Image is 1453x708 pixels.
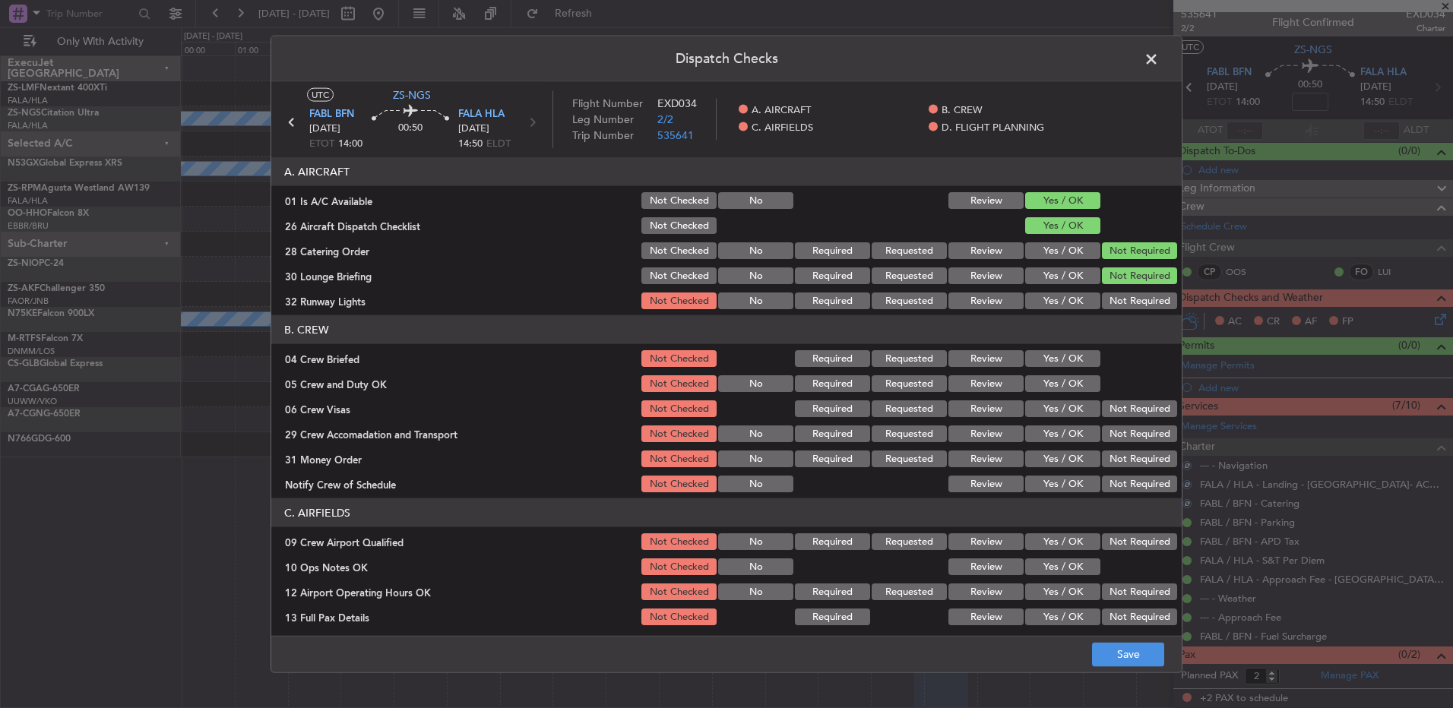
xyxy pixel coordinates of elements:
button: Not Required [1102,292,1177,309]
button: Not Required [1102,533,1177,550]
button: Not Required [1102,267,1177,284]
header: Dispatch Checks [271,36,1182,82]
button: Not Required [1102,450,1177,467]
button: Not Required [1102,425,1177,442]
button: Not Required [1102,608,1177,625]
button: Not Required [1102,400,1177,417]
button: Not Required [1102,242,1177,259]
button: Not Required [1102,476,1177,492]
button: Not Required [1102,583,1177,600]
